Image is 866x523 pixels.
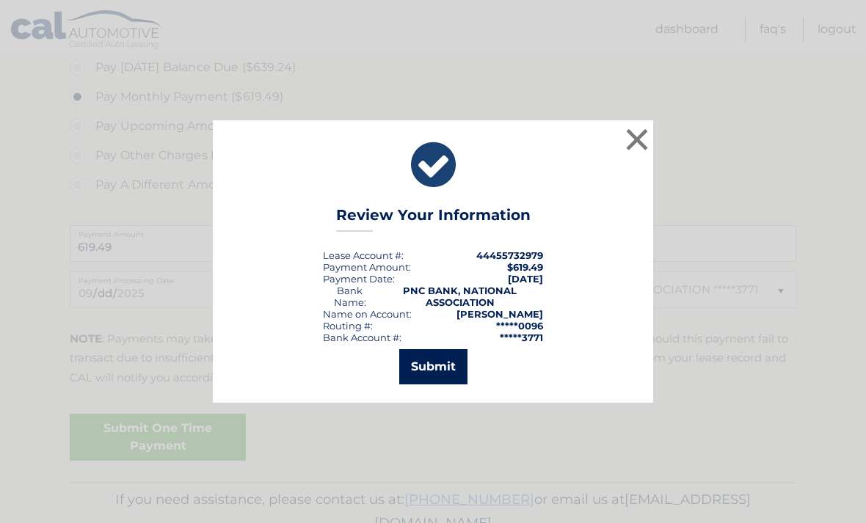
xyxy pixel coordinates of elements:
div: Bank Name: [323,285,376,308]
div: Routing #: [323,320,373,332]
strong: [PERSON_NAME] [456,308,543,320]
div: Payment Amount: [323,261,411,273]
span: [DATE] [508,273,543,285]
button: × [622,125,652,154]
div: : [323,273,395,285]
strong: 44455732979 [476,249,543,261]
span: Payment Date [323,273,393,285]
span: $619.49 [507,261,543,273]
div: Bank Account #: [323,332,401,343]
strong: PNC BANK, NATIONAL ASSOCIATION [403,285,517,308]
button: Submit [399,349,467,384]
div: Lease Account #: [323,249,404,261]
div: Name on Account: [323,308,412,320]
h3: Review Your Information [336,206,531,232]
